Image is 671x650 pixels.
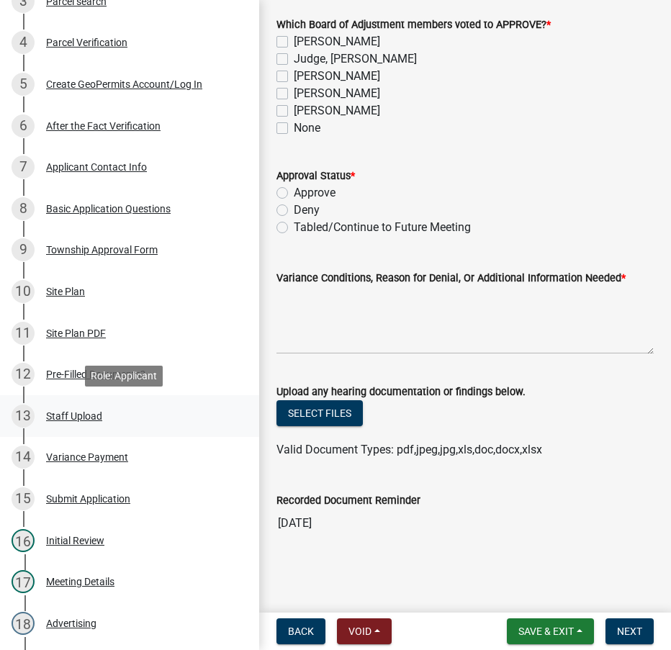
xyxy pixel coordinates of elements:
[46,204,171,214] div: Basic Application Questions
[12,280,35,303] div: 10
[46,618,96,628] div: Advertising
[276,171,355,181] label: Approval Status
[46,37,127,48] div: Parcel Verification
[288,626,314,637] span: Back
[12,238,35,261] div: 9
[348,626,371,637] span: Void
[276,400,363,426] button: Select files
[46,536,104,546] div: Initial Review
[46,79,202,89] div: Create GeoPermits Account/Log In
[12,570,35,593] div: 17
[294,102,380,119] label: [PERSON_NAME]
[12,529,35,552] div: 16
[276,443,542,456] span: Valid Document Types: pdf,jpeg,jpg,xls,doc,docx,xlsx
[12,446,35,469] div: 14
[46,452,128,462] div: Variance Payment
[46,121,161,131] div: After the Fact Verification
[12,155,35,179] div: 7
[12,197,35,220] div: 8
[605,618,654,644] button: Next
[276,274,626,284] label: Variance Conditions, Reason for Denial, Or Additional Information Needed
[294,68,380,85] label: [PERSON_NAME]
[12,487,35,510] div: 15
[12,31,35,54] div: 4
[12,73,35,96] div: 5
[12,405,35,428] div: 13
[85,366,163,387] div: Role: Applicant
[276,496,420,506] label: Recorded Document Reminder
[12,114,35,137] div: 6
[294,219,471,236] label: Tabled/Continue to Future Meeting
[46,328,106,338] div: Site Plan PDF
[294,184,335,202] label: Approve
[276,20,551,30] label: Which Board of Adjustment members voted to APPROVE?
[294,33,380,50] label: [PERSON_NAME]
[12,612,35,635] div: 18
[46,577,114,587] div: Meeting Details
[46,494,130,504] div: Submit Application
[12,363,35,386] div: 12
[518,626,574,637] span: Save & Exit
[276,618,325,644] button: Back
[12,322,35,345] div: 11
[337,618,392,644] button: Void
[46,369,145,379] div: Pre-Filled Documents?
[294,50,417,68] label: Judge, [PERSON_NAME]
[46,245,158,255] div: Township Approval Form
[294,85,380,102] label: [PERSON_NAME]
[294,119,320,137] label: None
[617,626,642,637] span: Next
[276,387,526,397] label: Upload any hearing documentation or findings below.
[507,618,594,644] button: Save & Exit
[294,202,320,219] label: Deny
[46,162,147,172] div: Applicant Contact Info
[46,411,102,421] div: Staff Upload
[46,286,85,297] div: Site Plan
